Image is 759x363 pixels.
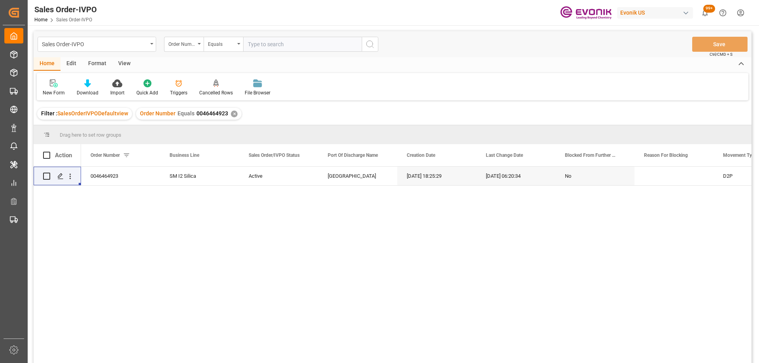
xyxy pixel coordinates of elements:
a: Home [34,17,47,23]
div: Active [249,167,309,185]
span: Sales Order/IVPO Status [249,152,300,158]
span: Movement Type [723,152,757,158]
img: Evonik-brand-mark-Deep-Purple-RGB.jpeg_1700498283.jpeg [560,6,612,20]
span: Ctrl/CMD + S [710,51,733,57]
div: [DATE] 06:20:34 [476,167,555,185]
span: 99+ [703,5,715,13]
div: Home [34,57,60,71]
span: Reason For Blocking [644,152,688,158]
button: show 100 new notifications [696,4,714,22]
div: File Browser [245,89,270,96]
button: search button [362,37,378,52]
div: Import [110,89,125,96]
input: Type to search [243,37,362,52]
span: Equals [177,110,194,117]
div: Quick Add [136,89,158,96]
button: Evonik US [617,5,696,20]
span: Filter : [41,110,57,117]
button: open menu [204,37,243,52]
div: [GEOGRAPHIC_DATA] [318,167,397,185]
div: ✕ [231,111,238,117]
div: Cancelled Rows [199,89,233,96]
div: Equals [208,39,235,48]
span: 0046464923 [196,110,228,117]
div: Action [55,152,72,159]
div: Download [77,89,98,96]
div: Format [82,57,112,71]
div: Edit [60,57,82,71]
span: Drag here to set row groups [60,132,121,138]
div: Order Number [168,39,195,48]
span: Creation Date [407,152,435,158]
div: Sales Order-IVPO [42,39,147,49]
span: SalesOrderIVPODefaultview [57,110,128,117]
button: open menu [164,37,204,52]
div: Press SPACE to select this row. [34,167,81,186]
div: SM I2 Silica [160,167,239,185]
div: View [112,57,136,71]
div: [DATE] 18:25:29 [397,167,476,185]
span: Business Line [170,152,199,158]
span: Blocked From Further Processing [565,152,618,158]
span: Order Number [140,110,176,117]
span: Last Change Date [486,152,523,158]
div: Sales Order-IVPO [34,4,97,15]
button: open menu [38,37,156,52]
div: Evonik US [617,7,693,19]
span: Order Number [91,152,120,158]
button: Help Center [714,4,732,22]
div: New Form [43,89,65,96]
div: No [565,167,625,185]
div: 0046464923 [81,167,160,185]
div: Triggers [170,89,187,96]
span: Port Of Discharge Name [328,152,378,158]
button: Save [692,37,748,52]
